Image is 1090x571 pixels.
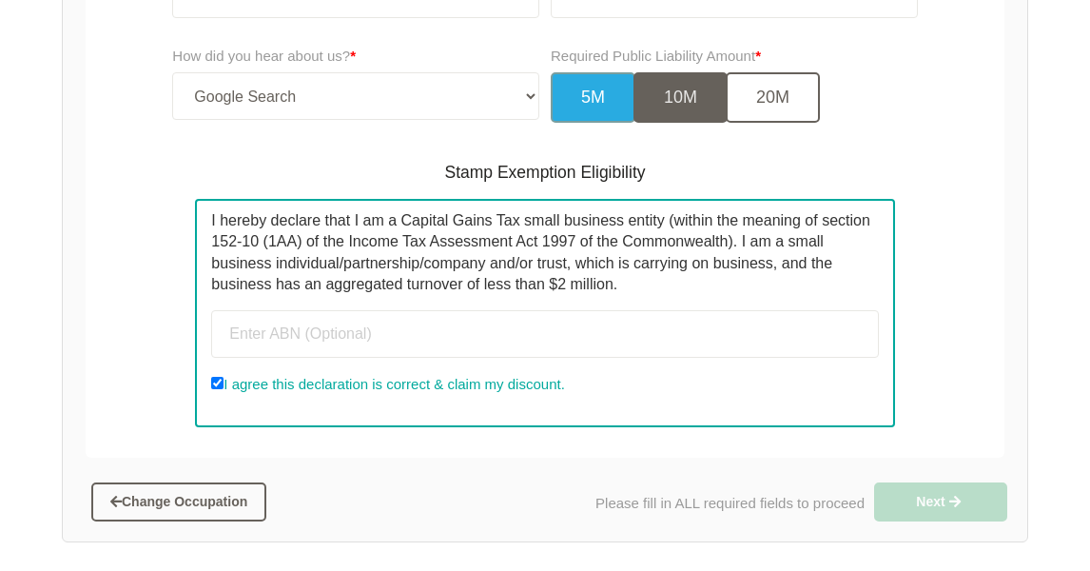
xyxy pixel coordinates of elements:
button: 10M [633,72,728,123]
input: Enter ABN (Optional) [211,310,878,358]
button: 20M [726,72,820,123]
label: I agree this declaration is correct & claim my discount. [211,373,564,396]
label: Required Public Liability Amount [551,45,761,68]
button: Change Occupation [91,482,266,521]
button: Next [874,482,1007,521]
h5: Stamp Exemption Eligibility [172,149,917,185]
input: I agree this declaration is correct & claim my discount. [211,377,224,389]
label: How did you hear about us? [172,45,356,68]
p: I hereby declare that I am a Capital Gains Tax small business entity (within the meaning of secti... [211,210,878,296]
button: 5M [551,72,635,123]
label: Please fill in ALL required fields to proceed [595,492,865,515]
